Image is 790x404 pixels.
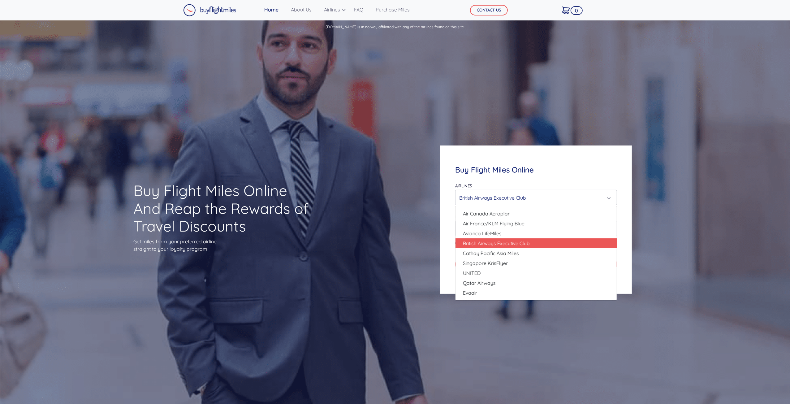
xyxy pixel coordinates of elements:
button: British Airways Executive Club [455,190,617,205]
label: Airlines [455,183,472,188]
span: Cathay Pacific Asia Miles [463,250,519,257]
a: Purchase Miles [373,3,412,16]
span: Singapore KrisFlyer [463,259,508,267]
h4: Buy Flight Miles Online [455,165,617,174]
button: CONTACT US [470,5,508,15]
span: British Airways Executive Club [463,240,530,247]
span: Avianca LifeMiles [463,230,502,237]
a: Home [262,3,281,16]
span: Qatar Airways [463,279,496,287]
img: Cart [562,7,570,14]
a: FAQ [352,3,366,16]
a: 0 [560,3,572,16]
a: Buy Flight Miles Logo [183,2,236,18]
span: Evaair [463,289,477,297]
span: Air Canada Aeroplan [463,210,511,217]
a: About Us [289,3,314,16]
div: British Airways Executive Club [459,192,609,204]
p: Get miles from your preferred airline straight to your loyalty program [133,238,312,253]
span: 0 [571,6,583,15]
span: Air France/KLM Flying Blue [463,220,525,227]
img: Buy Flight Miles Logo [183,4,236,16]
span: UNITED [463,269,481,277]
a: Airlines [322,3,344,16]
h1: Buy Flight Miles Online And Reap the Rewards of Travel Discounts [133,182,312,235]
